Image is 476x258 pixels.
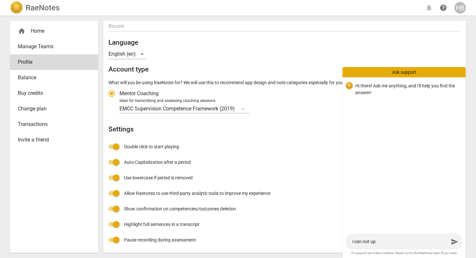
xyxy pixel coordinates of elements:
[10,39,98,54] a: Manage Teams
[108,65,461,73] h2: Account type
[108,39,461,47] h2: Language
[10,54,98,70] a: Profile
[352,239,449,245] textarea: i can not up
[348,251,460,255] span: AI support can make mistakes. Reach out to the RaeNotes team if you need.
[343,67,466,77] div: Ask support
[124,221,199,228] span: Highlight full sentences in a transcript
[451,238,459,246] span: send
[18,89,85,97] span: Buy credits
[10,1,23,14] img: Logo
[124,159,191,166] span: Auto-Capitalization after a period
[26,3,60,12] h2: RaeNotes
[108,17,127,21] label: Last Name
[10,117,98,132] a: Transactions
[108,79,461,86] p: What will you be using RaeNotes for? We will use this to recommend app design and note categories...
[18,27,26,35] span: home
[18,105,85,113] span: Change plan
[124,174,193,181] span: Use lowercase if period is removed
[10,132,98,148] a: Invite a friend
[108,49,146,59] div: English (en)
[355,83,460,96] p: Hi there! Ask me anything, and I'll help you find the answer!
[18,58,85,66] span: Profile
[119,98,459,104] div: Ideal for transcribing and assessing coaching sessions
[454,2,466,14] button: HB
[10,1,60,14] a: LogoRaeNotes
[119,90,159,97] span: Mentor Coaching
[124,190,270,197] span: Allow Raenotes to use third-party analytic tools to improve my experience
[119,105,235,112] p: EMCC Supervision Competence Framework (2019)
[18,74,85,82] span: Balance
[108,125,461,133] h2: Settings
[18,120,85,128] span: Transactions
[235,106,237,112] input: Ideal for transcribing and assessing coaching sessionsEMCC Supervision Competence Framework (2019)
[124,237,196,243] span: Pause recording during assessment
[10,23,98,39] div: Home
[10,85,98,101] a: Buy credits
[449,236,460,248] button: Send
[108,86,461,113] div: Account type
[18,43,85,50] span: Manage Teams
[10,101,98,117] a: Change plan
[124,206,236,212] span: Show confirmation on competencies/outcomes deletion
[10,70,98,85] a: Balance
[18,27,85,35] div: Home
[124,143,179,150] span: Double click to start playing
[439,4,447,12] span: help
[346,82,353,90] img: 07265d9b138777cce26606498f17c26b.svg
[18,136,85,144] span: Invite a friend
[437,2,449,14] a: Help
